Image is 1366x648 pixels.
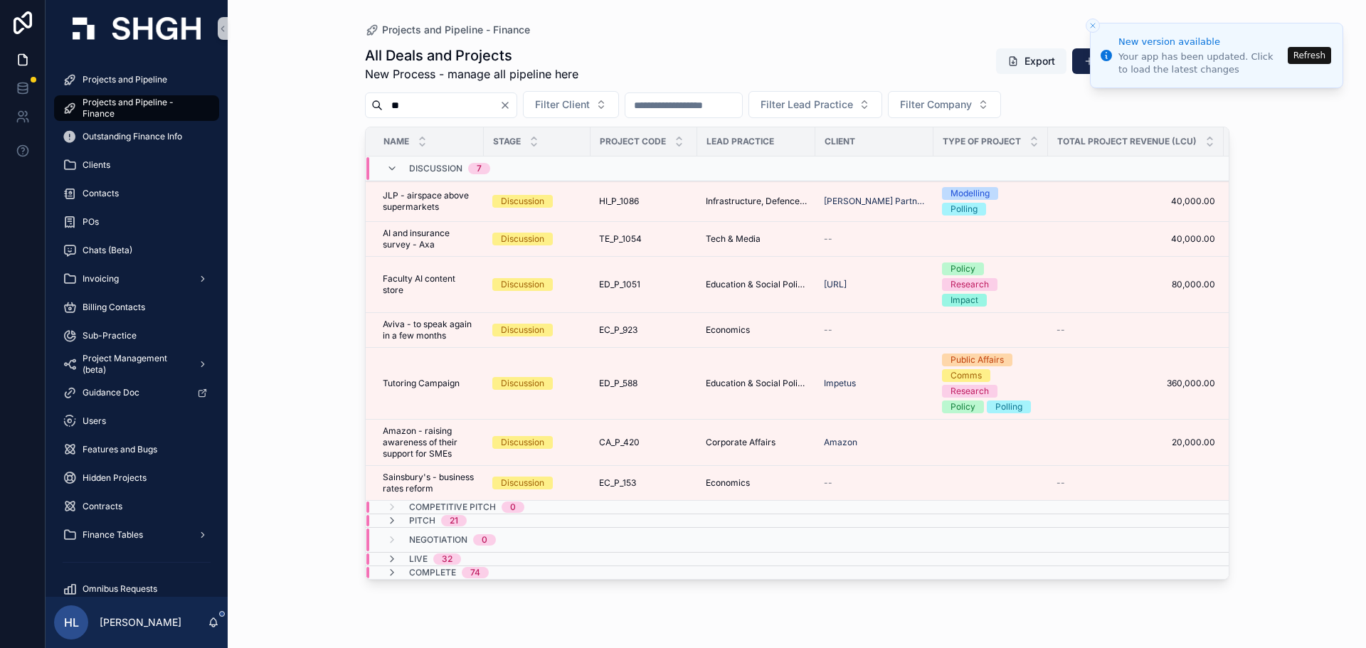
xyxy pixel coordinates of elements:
[942,354,1039,413] a: Public AffairsCommsResearchPolicyPolling
[442,553,452,565] div: 32
[54,351,219,377] a: Project Management (beta)
[1086,18,1100,33] button: Close toast
[365,23,530,37] a: Projects and Pipeline - Finance
[995,400,1022,413] div: Polling
[83,131,182,142] span: Outstanding Finance Info
[409,515,435,526] span: Pitch
[54,576,219,602] a: Omnibus Requests
[1057,437,1215,448] a: 20,000.00
[383,425,475,460] a: Amazon - raising awareness of their support for SMEs
[470,567,480,578] div: 74
[824,477,832,489] span: --
[599,279,689,290] a: ED_P_1051
[100,615,181,630] p: [PERSON_NAME]
[824,279,847,290] a: [URL]
[1057,324,1065,336] span: --
[706,136,774,147] span: Lead Practice
[492,477,582,489] a: Discussion
[943,136,1021,147] span: Type of Project
[501,324,544,336] div: Discussion
[493,136,521,147] span: Stage
[599,324,689,336] a: EC_P_923
[492,436,582,449] a: Discussion
[492,324,582,336] a: Discussion
[1057,196,1215,207] a: 40,000.00
[599,279,640,290] span: ED_P_1051
[501,195,544,208] div: Discussion
[1057,279,1215,290] a: 80,000.00
[706,196,807,207] a: Infrastructure, Defence, Industrial, Transport
[54,152,219,178] a: Clients
[824,378,925,389] a: Impetus
[951,354,1004,366] div: Public Affairs
[83,353,186,376] span: Project Management (beta)
[900,97,972,112] span: Filter Company
[383,319,475,341] span: Aviva - to speak again in a few months
[942,187,1039,216] a: ModellingPolling
[383,378,460,389] span: Tutoring Campaign
[599,378,689,389] a: ED_P_588
[1057,233,1215,245] a: 40,000.00
[824,437,857,448] a: Amazon
[706,279,807,290] a: Education & Social Policy
[450,515,458,526] div: 21
[996,48,1066,74] button: Export
[599,477,636,489] span: EC_P_153
[1057,136,1197,147] span: Total Project Revenue (LCU)
[1057,378,1215,389] a: 360,000.00
[482,534,487,546] div: 0
[492,195,582,208] a: Discussion
[409,567,456,578] span: Complete
[706,324,807,336] a: Economics
[824,324,925,336] a: --
[1072,48,1229,74] a: Add New Deal or Project
[365,65,578,83] span: New Process - manage all pipeline here
[824,196,925,207] a: [PERSON_NAME] Partnership
[54,95,219,121] a: Projects and Pipeline - Finance
[501,477,544,489] div: Discussion
[409,534,467,546] span: Negotiation
[83,97,205,119] span: Projects and Pipeline - Finance
[492,278,582,291] a: Discussion
[409,163,462,174] span: Discussion
[706,233,761,245] span: Tech & Media
[951,262,975,275] div: Policy
[83,74,167,85] span: Projects and Pipeline
[383,228,475,250] a: AI and insurance survey - Axa
[706,437,807,448] a: Corporate Affairs
[54,181,219,206] a: Contacts
[383,472,475,494] a: Sainsbury's - business rates reform
[383,136,409,147] span: Name
[83,529,143,541] span: Finance Tables
[54,266,219,292] a: Invoicing
[383,273,475,296] a: Faculty AI content store
[951,278,989,291] div: Research
[951,400,975,413] div: Policy
[706,477,750,489] span: Economics
[365,46,578,65] h1: All Deals and Projects
[706,437,775,448] span: Corporate Affairs
[46,57,228,597] div: scrollable content
[83,216,99,228] span: POs
[54,209,219,235] a: POs
[83,302,145,313] span: Billing Contacts
[54,238,219,263] a: Chats (Beta)
[523,91,619,118] button: Select Button
[54,408,219,434] a: Users
[83,387,139,398] span: Guidance Doc
[824,437,925,448] a: Amazon
[599,233,689,245] a: TE_P_1054
[383,190,475,213] a: JLP - airspace above supermarkets
[383,378,475,389] a: Tutoring Campaign
[706,378,807,389] span: Education & Social Policy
